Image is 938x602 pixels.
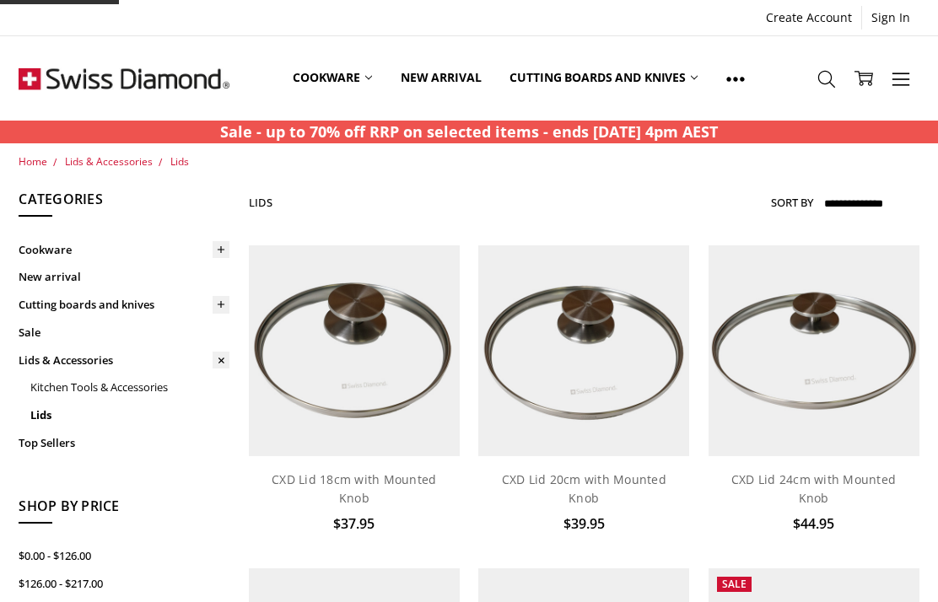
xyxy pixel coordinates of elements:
[502,471,666,506] a: CXD Lid 20cm with Mounted Knob
[563,514,605,533] span: $39.95
[19,542,229,570] a: $0.00 - $126.00
[19,263,229,291] a: New arrival
[19,189,229,218] h5: Categories
[278,40,386,116] a: Cookware
[19,429,229,457] a: Top Sellers
[386,40,495,116] a: New arrival
[249,196,272,209] h1: Lids
[249,245,460,456] img: CXD Lid 18cm with Mounted Knob
[19,496,229,524] h5: Shop By Price
[19,36,229,121] img: Free Shipping On Every Order
[478,245,689,456] img: CXD Lid 20cm with Mounted Knob
[771,189,813,216] label: Sort By
[757,6,861,30] a: Create Account
[30,401,229,429] a: Lids
[272,471,436,506] a: CXD Lid 18cm with Mounted Knob
[19,236,229,264] a: Cookware
[862,6,919,30] a: Sign In
[19,347,229,374] a: Lids & Accessories
[30,374,229,401] a: Kitchen Tools & Accessories
[65,154,153,169] a: Lids & Accessories
[731,471,896,506] a: CXD Lid 24cm with Mounted Knob
[495,40,712,116] a: Cutting boards and knives
[793,514,834,533] span: $44.95
[709,245,919,456] img: CXD Lid 24cm with Mounted Knob
[19,319,229,347] a: Sale
[220,121,718,142] strong: Sale - up to 70% off RRP on selected items - ends [DATE] 4pm AEST
[19,154,47,169] a: Home
[712,40,759,116] a: Show All
[19,570,229,598] a: $126.00 - $217.00
[333,514,375,533] span: $37.95
[19,291,229,319] a: Cutting boards and knives
[170,154,189,169] a: Lids
[722,577,747,591] span: Sale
